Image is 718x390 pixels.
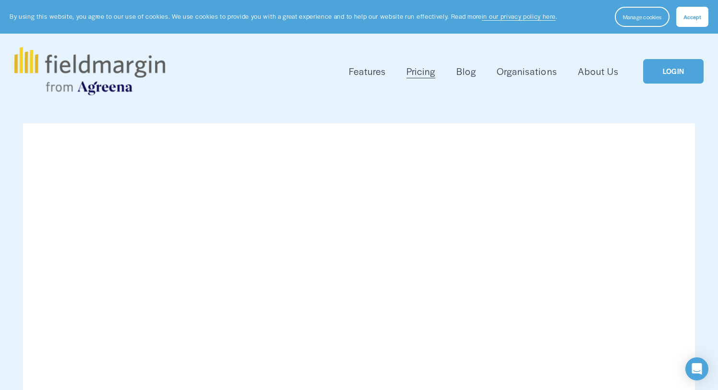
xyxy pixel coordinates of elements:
a: Pricing [407,63,435,79]
img: fieldmargin.com [14,47,165,95]
a: in our privacy policy here [482,12,556,21]
div: Open Intercom Messenger [685,357,708,380]
span: Accept [683,13,701,21]
a: LOGIN [643,59,704,84]
p: By using this website, you agree to our use of cookies. We use cookies to provide you with a grea... [10,12,557,21]
a: folder dropdown [349,63,386,79]
button: Accept [676,7,708,27]
a: Blog [456,63,476,79]
span: Manage cookies [623,13,661,21]
button: Manage cookies [615,7,670,27]
a: About Us [578,63,619,79]
span: Features [349,64,386,78]
a: Organisations [497,63,557,79]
